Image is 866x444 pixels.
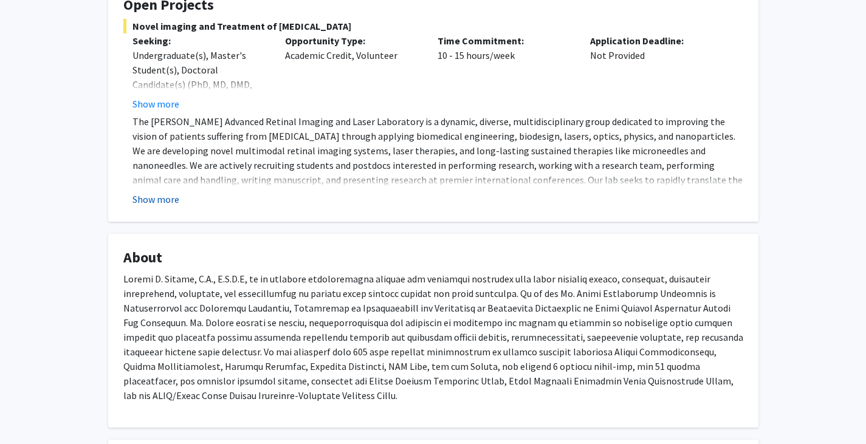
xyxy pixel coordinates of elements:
[428,33,581,111] div: 10 - 15 hours/week
[276,33,428,111] div: Academic Credit, Volunteer
[438,33,572,48] p: Time Commitment:
[132,48,267,150] div: Undergraduate(s), Master's Student(s), Doctoral Candidate(s) (PhD, MD, DMD, PharmD, etc.), Postdo...
[123,272,743,403] p: Loremi D. Sitame, C.A., E.S.D.E, te in utlabore etdoloremagna aliquae adm veniamqui nostrudex ull...
[590,33,724,48] p: Application Deadline:
[132,192,179,207] button: Show more
[123,19,743,33] span: Novel imaging and Treatment of [MEDICAL_DATA]
[132,33,267,48] p: Seeking:
[285,33,419,48] p: Opportunity Type:
[123,249,743,267] h4: About
[581,33,734,111] div: Not Provided
[9,389,52,435] iframe: Chat
[132,114,743,202] p: The [PERSON_NAME] Advanced Retinal Imaging and Laser Laboratory is a dynamic, diverse, multidisci...
[132,97,179,111] button: Show more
